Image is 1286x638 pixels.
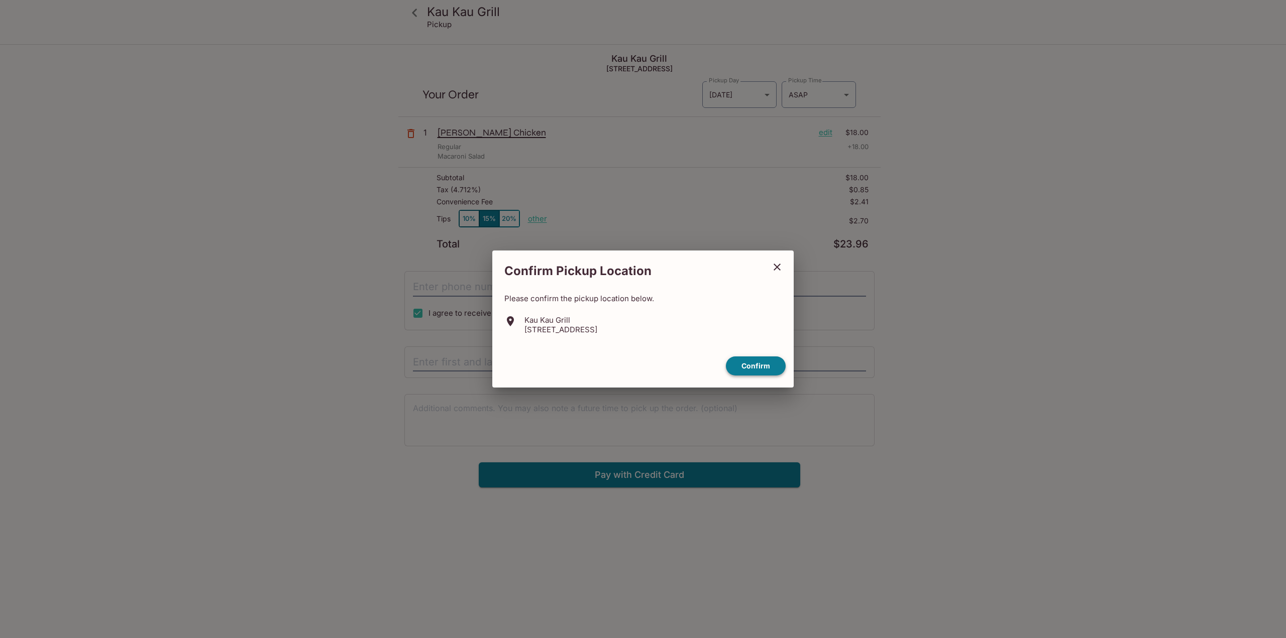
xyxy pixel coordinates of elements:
[726,356,786,376] button: confirm
[504,294,782,303] p: Please confirm the pickup location below.
[492,259,765,284] h2: Confirm Pickup Location
[524,315,597,325] p: Kau Kau Grill
[524,325,597,334] p: [STREET_ADDRESS]
[765,254,790,280] button: close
